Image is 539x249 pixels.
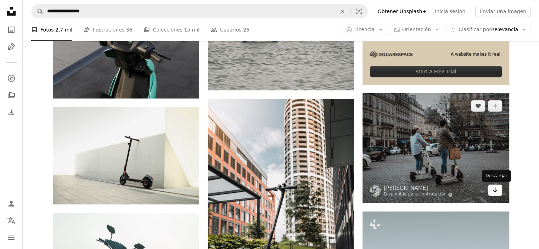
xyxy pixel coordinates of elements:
a: Disponible para contratación [384,192,453,197]
button: Orientación [390,24,443,35]
button: Me gusta [471,100,485,112]
img: Un scooter estacionado junto a una pared en una acera [53,107,199,204]
a: hombre en camisa de vestir blanca y jeans de mezclilla azul sosteniendo el carrito de compras neg... [363,145,509,151]
a: Colecciones 15 mil [144,18,200,41]
span: Clasificar por [459,27,491,32]
span: A website makes it real. [451,51,502,57]
button: Añade a la colección [488,100,502,112]
button: Búsqueda visual [350,5,367,18]
div: Start A Free Trial [370,66,501,77]
a: Un scooter estacionado junto a una pared en una acera [53,152,199,159]
button: Licencia [342,24,387,35]
form: Encuentra imágenes en todo el sitio [31,4,368,18]
a: Patinete negro y gris en pavimento de concreto gris cerca de un edificio de concreto marrón duran... [208,226,354,232]
a: Usuarios 26 [211,18,249,41]
img: Ve al perfil de Vlad B [370,185,381,197]
div: Descargar [482,170,511,182]
a: Motocicleta negra y verde con funda verde [53,46,199,53]
img: Motocicleta negra y verde con funda verde [53,1,199,98]
a: Descargar [488,185,502,196]
button: Idioma [4,214,18,228]
a: Obtener Unsplash+ [374,6,431,17]
img: file-1705255347840-230a6ab5bca9image [370,51,412,57]
button: Buscar en Unsplash [32,5,44,18]
button: Enviar una imagen [475,6,530,17]
a: Iniciar sesión / Registrarse [4,197,18,211]
button: Clasificar porRelevancia [446,24,530,35]
span: 36 [126,26,132,34]
a: Inicio — Unsplash [4,4,18,20]
a: Explorar [4,71,18,85]
a: Inicia sesión [431,6,470,17]
a: [PERSON_NAME] [384,185,453,192]
a: Fotos [4,23,18,37]
span: Relevancia [459,26,518,33]
a: Ilustraciones 36 [84,18,132,41]
span: Orientación [402,27,431,32]
a: Historial de descargas [4,105,18,119]
span: 26 [243,26,249,34]
span: 15 mil [184,26,200,34]
a: Colecciones [4,88,18,102]
button: Borrar [335,5,350,18]
img: hombre en camisa de vestir blanca y jeans de mezclilla azul sosteniendo el carrito de compras neg... [363,93,509,203]
span: Licencia [354,27,375,32]
a: Ilustraciones [4,40,18,54]
button: Menú [4,231,18,245]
